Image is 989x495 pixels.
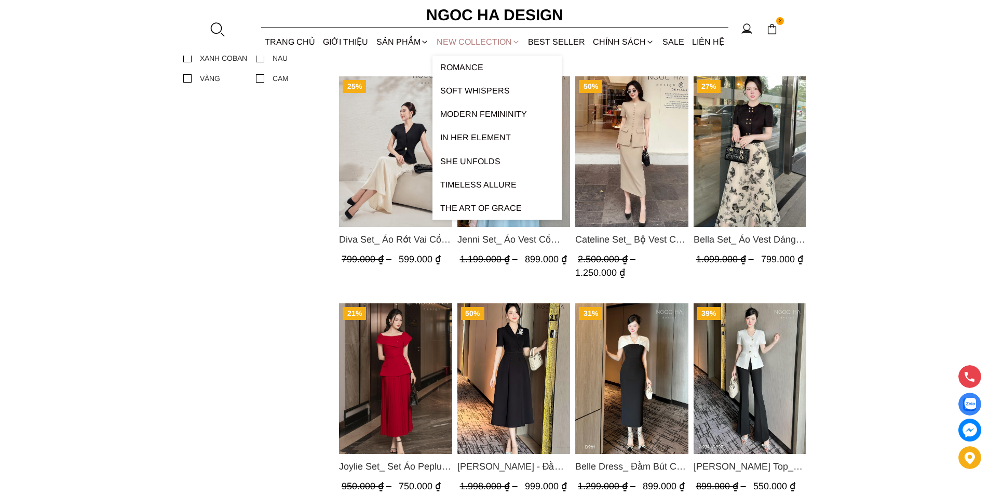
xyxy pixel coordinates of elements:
[372,28,432,56] div: SẢN PHẨM
[339,76,452,227] a: Product image - Diva Set_ Áo Rớt Vai Cổ V, Chân Váy Lụa Đuôi Cá A1078+CV134
[457,76,570,227] a: Product image - Jenni Set_ Áo Vest Cổ Tròn Đính Cúc, Chân Váy Tơ Màu Xanh A1051+CV132
[339,303,452,454] img: Joylie Set_ Set Áo Peplum Vai Lệch, Chân Váy Dập Ly Màu Đỏ A956, CV120
[693,76,806,227] img: Bella Set_ Áo Vest Dáng Lửng Cúc Đồng, Chân Váy Họa Tiết Bướm A990+CV121
[432,28,524,56] a: NEW COLLECTION
[575,459,688,474] span: Belle Dress_ Đầm Bút Chì Đen Phối Choàng Vai May Ly Màu Trắng Kèm Hoa D961
[693,303,806,454] a: Product image - Amy Top_ Áo Vạt Chéo Đính 3 Cúc Tay Cộc Màu Trắng A934
[432,56,562,79] a: ROMANCE
[432,196,562,220] a: The Art Of Grace
[575,303,688,454] img: Belle Dress_ Đầm Bút Chì Đen Phối Choàng Vai May Ly Màu Trắng Kèm Hoa D961
[457,303,570,454] a: Product image - Irene Dress - Đầm Vest Dáng Xòe Kèm Đai D713
[776,17,784,25] span: 2
[693,303,806,454] img: Amy Top_ Áo Vạt Chéo Đính 3 Cúc Tay Cộc Màu Trắng A934
[643,481,685,491] span: 899.000 ₫
[457,303,570,454] img: Irene Dress - Đầm Vest Dáng Xòe Kèm Đai D713
[432,173,562,196] a: Timeless Allure
[693,459,806,474] span: [PERSON_NAME] Top_ Áo Vạt Chéo Đính 3 Cúc Tay Cộc Màu Trắng A934
[200,73,220,84] div: VÀNG
[342,481,394,491] span: 950.000 ₫
[693,232,806,247] span: Bella Set_ Áo Vest Dáng Lửng Cúc Đồng, Chân Váy Họa Tiết Bướm A990+CV121
[589,28,658,56] div: Chính sách
[696,254,756,264] span: 1.099.000 ₫
[457,232,570,247] a: Link to Jenni Set_ Áo Vest Cổ Tròn Đính Cúc, Chân Váy Tơ Màu Xanh A1051+CV132
[399,254,441,264] span: 599.000 ₫
[457,459,570,474] span: [PERSON_NAME] - Đầm Vest Dáng Xòe Kèm Đai D713
[766,23,778,35] img: img-CART-ICON-ksit0nf1
[578,481,638,491] span: 1.299.000 ₫
[693,459,806,474] a: Link to Amy Top_ Áo Vạt Chéo Đính 3 Cúc Tay Cộc Màu Trắng A934
[575,303,688,454] a: Product image - Belle Dress_ Đầm Bút Chì Đen Phối Choàng Vai May Ly Màu Trắng Kèm Hoa D961
[575,459,688,474] a: Link to Belle Dress_ Đầm Bút Chì Đen Phối Choàng Vai May Ly Màu Trắng Kèm Hoa D961
[696,481,748,491] span: 899.000 ₫
[457,232,570,247] span: Jenni Set_ Áo Vest Cổ Tròn Đính Cúc, Chân Váy Tơ Màu Xanh A1051+CV132
[958,393,981,416] a: Display image
[432,126,562,149] a: In Her Element
[339,459,452,474] a: Link to Joylie Set_ Set Áo Peplum Vai Lệch, Chân Váy Dập Ly Màu Đỏ A956, CV120
[459,481,520,491] span: 1.998.000 ₫
[575,76,688,227] a: Product image - Cateline Set_ Bộ Vest Cổ V Đính Cúc Nhí Chân Váy Bút Chì BJ127
[417,3,573,28] a: Ngoc Ha Design
[339,232,452,247] a: Link to Diva Set_ Áo Rớt Vai Cổ V, Chân Váy Lụa Đuôi Cá A1078+CV134
[339,459,452,474] span: Joylie Set_ Set Áo Peplum Vai Lệch, Chân Váy Dập Ly Màu Đỏ A956, CV120
[339,76,452,227] img: Diva Set_ Áo Rớt Vai Cổ V, Chân Váy Lụa Đuôi Cá A1078+CV134
[432,102,562,126] a: Modern Femininity
[753,481,795,491] span: 550.000 ₫
[578,254,638,264] span: 2.500.000 ₫
[399,481,441,491] span: 750.000 ₫
[339,303,452,454] a: Product image - Joylie Set_ Set Áo Peplum Vai Lệch, Chân Váy Dập Ly Màu Đỏ A956, CV120
[524,481,566,491] span: 999.000 ₫
[958,419,981,442] a: messenger
[575,267,625,278] span: 1.250.000 ₫
[575,232,688,247] span: Cateline Set_ Bộ Vest Cổ V Đính Cúc Nhí Chân Váy Bút Chì BJ127
[319,28,372,56] a: GIỚI THIỆU
[457,76,570,227] img: Jenni Set_ Áo Vest Cổ Tròn Đính Cúc, Chân Váy Tơ Màu Xanh A1051+CV132
[693,232,806,247] a: Link to Bella Set_ Áo Vest Dáng Lửng Cúc Đồng, Chân Váy Họa Tiết Bướm A990+CV121
[575,76,688,227] img: Cateline Set_ Bộ Vest Cổ V Đính Cúc Nhí Chân Váy Bút Chì BJ127
[200,52,247,64] div: XANH COBAN
[459,254,520,264] span: 1.199.000 ₫
[524,254,566,264] span: 899.000 ₫
[457,459,570,474] a: Link to Irene Dress - Đầm Vest Dáng Xòe Kèm Đai D713
[693,76,806,227] a: Product image - Bella Set_ Áo Vest Dáng Lửng Cúc Đồng, Chân Váy Họa Tiết Bướm A990+CV121
[658,28,688,56] a: SALE
[273,73,289,84] div: CAM
[524,28,589,56] a: BEST SELLER
[432,150,562,173] a: SHE UNFOLDS
[261,28,319,56] a: TRANG CHỦ
[273,52,288,64] div: NÂU
[339,232,452,247] span: Diva Set_ Áo Rớt Vai Cổ V, Chân Váy Lụa Đuôi Cá A1078+CV134
[432,79,562,102] a: Soft Whispers
[342,254,394,264] span: 799.000 ₫
[761,254,803,264] span: 799.000 ₫
[963,398,976,411] img: Display image
[688,28,728,56] a: LIÊN HỆ
[575,232,688,247] a: Link to Cateline Set_ Bộ Vest Cổ V Đính Cúc Nhí Chân Váy Bút Chì BJ127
